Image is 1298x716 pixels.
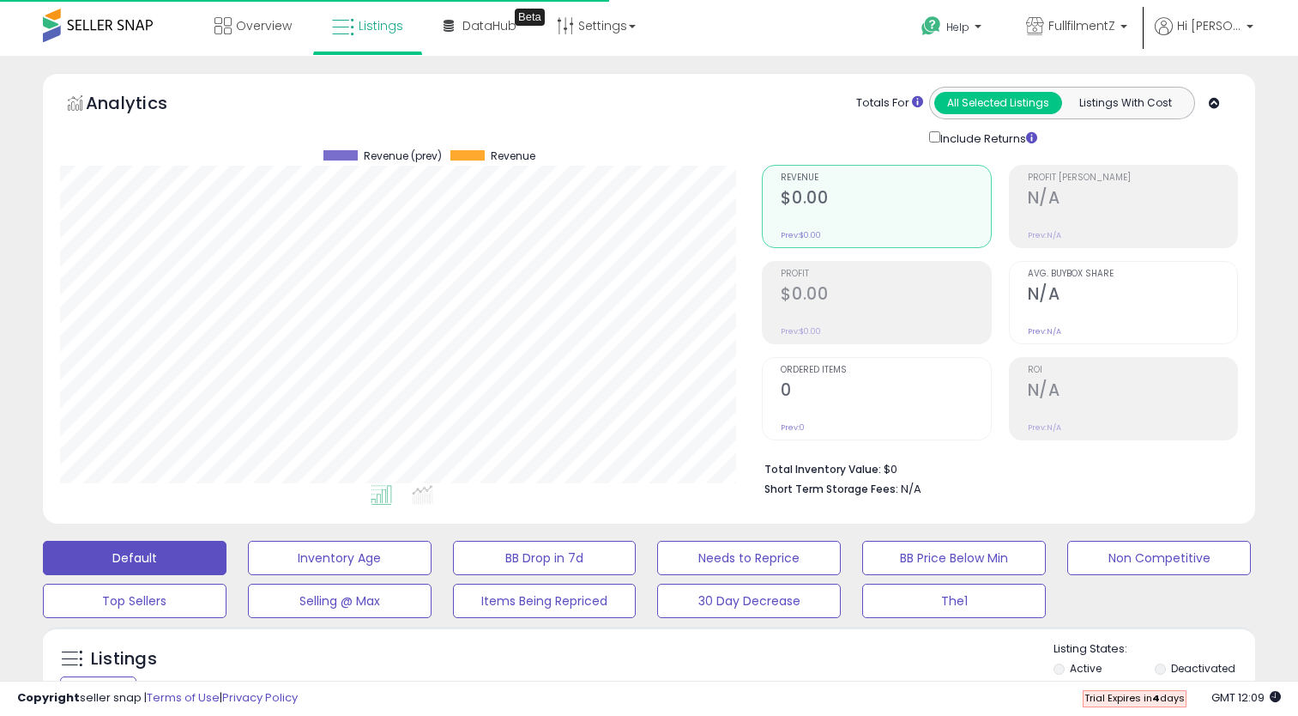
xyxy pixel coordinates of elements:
button: Top Sellers [43,584,226,618]
span: Hi [PERSON_NAME] [1177,17,1241,34]
div: Include Returns [916,128,1058,148]
b: Total Inventory Value: [764,462,881,476]
span: DataHub [462,17,516,34]
h2: N/A [1028,284,1237,307]
button: Items Being Repriced [453,584,637,618]
small: Prev: N/A [1028,326,1061,337]
h5: Analytics [86,91,201,119]
small: Prev: 0 [781,422,805,433]
span: Overview [236,17,292,34]
button: Selling @ Max [248,584,432,618]
button: The1 [862,584,1046,618]
small: Prev: N/A [1028,422,1061,433]
h2: 0 [781,380,990,404]
span: Trial Expires in days [1084,691,1185,705]
div: Tooltip anchor [515,9,545,26]
div: seller snap | | [17,690,298,707]
strong: Copyright [17,689,80,706]
span: Avg. Buybox Share [1028,270,1237,279]
button: Default [43,541,226,575]
a: Privacy Policy [222,689,298,706]
span: Profit [PERSON_NAME] [1028,173,1237,183]
button: Inventory Age [248,541,432,575]
span: Help [946,20,969,34]
i: Get Help [921,15,942,37]
a: Help [908,3,999,56]
span: Profit [781,270,990,279]
button: All Selected Listings [934,92,1062,114]
h2: $0.00 [781,284,990,307]
span: N/A [901,481,921,497]
span: 2025-09-12 12:09 GMT [1211,689,1281,706]
small: Prev: $0.00 [781,326,821,337]
li: $0 [764,458,1225,478]
small: Prev: $0.00 [781,230,821,240]
button: Non Competitive [1067,541,1251,575]
span: FullfilmentZ [1048,17,1115,34]
div: Totals For [856,95,923,112]
label: Deactivated [1171,661,1235,676]
button: Listings With Cost [1061,92,1189,114]
button: Needs to Reprice [657,541,841,575]
small: Prev: N/A [1028,230,1061,240]
span: Revenue [491,150,535,162]
h5: Listings [91,647,157,671]
b: 4 [1152,691,1160,705]
h2: N/A [1028,380,1237,404]
h2: $0.00 [781,188,990,211]
b: Short Term Storage Fees: [764,482,898,496]
a: Terms of Use [147,689,220,706]
button: BB Drop in 7d [453,541,637,575]
button: 30 Day Decrease [657,584,841,618]
a: Hi [PERSON_NAME] [1155,17,1253,56]
button: BB Price Below Min [862,541,1046,575]
h2: N/A [1028,188,1237,211]
span: Ordered Items [781,366,990,375]
label: Active [1070,661,1102,676]
span: Revenue [781,173,990,183]
span: Revenue (prev) [364,150,442,162]
span: Listings [359,17,403,34]
span: ROI [1028,366,1237,375]
p: Listing States: [1053,641,1255,658]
